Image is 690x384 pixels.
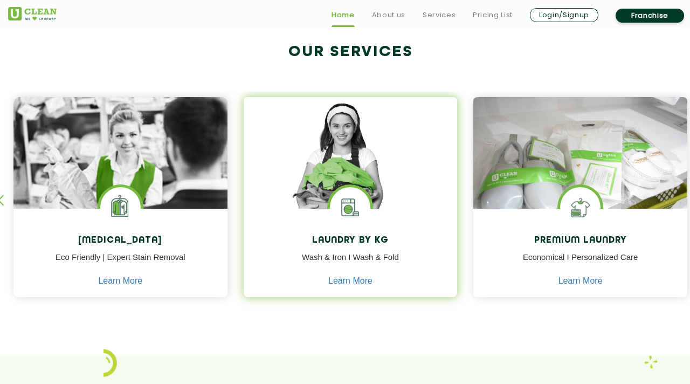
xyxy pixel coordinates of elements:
a: Franchise [616,9,684,23]
img: Laundry wash and iron [644,355,658,369]
a: Learn More [558,276,603,286]
p: Economical I Personalized Care [481,251,679,276]
img: laundry done shoes and clothes [473,97,687,239]
img: UClean Laundry and Dry Cleaning [8,7,57,20]
p: Eco Friendly | Expert Stain Removal [22,251,219,276]
a: Login/Signup [530,8,598,22]
a: Learn More [328,276,372,286]
a: Services [423,9,456,22]
img: Shoes Cleaning [560,187,601,228]
img: laundry washing machine [330,187,370,228]
img: icon_2.png [103,349,117,377]
a: Learn More [98,276,142,286]
h4: [MEDICAL_DATA] [22,236,219,246]
img: a girl with laundry basket [244,97,458,239]
img: Drycleaners near me [13,97,227,269]
img: Laundry Services near me [100,187,141,228]
h4: Premium Laundry [481,236,679,246]
p: Wash & Iron I Wash & Fold [252,251,450,276]
a: Pricing List [473,9,513,22]
a: About us [372,9,405,22]
a: Home [332,9,355,22]
h4: Laundry by Kg [252,236,450,246]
